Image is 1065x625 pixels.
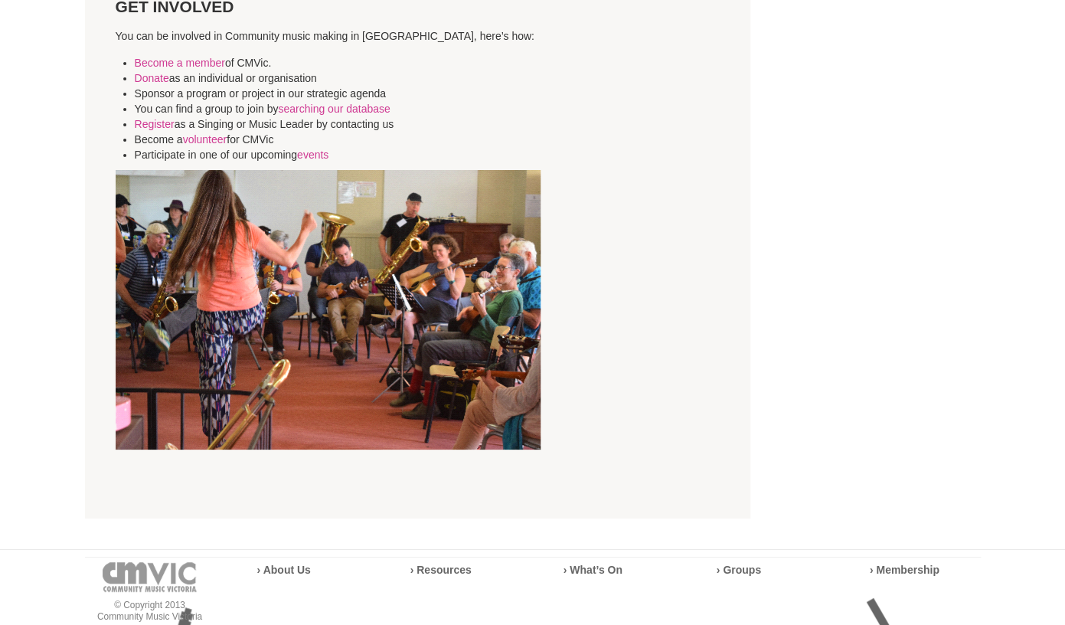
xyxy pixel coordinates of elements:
p: © Copyright 2013 Community Music Victoria [85,600,215,623]
a: Register [135,118,175,130]
img: cmvic-logo-footer.png [103,562,197,592]
p: You can be involved in Community music making in [GEOGRAPHIC_DATA], here’s how: [116,28,720,44]
li: as an individual or organisation [135,70,740,86]
a: Become a member [135,57,225,69]
a: › Membership [870,564,939,576]
a: › About Us [257,564,311,576]
li: Sponsor a program or project in our strategic agenda [135,86,740,101]
a: Donate [135,72,169,84]
li: as a Singing or Music Leader by contacting us [135,116,740,132]
a: events [297,149,328,161]
li: of CMVic. [135,55,740,70]
li: Participate in one of our upcoming [135,147,740,162]
a: searching our database [278,103,390,115]
a: › Groups [717,564,761,576]
a: › Resources [410,564,472,576]
a: › What’s On [564,564,622,576]
a: volunteer [183,133,227,146]
li: Become a for CMVic [135,132,740,147]
li: You can find a group to join by [135,101,740,116]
